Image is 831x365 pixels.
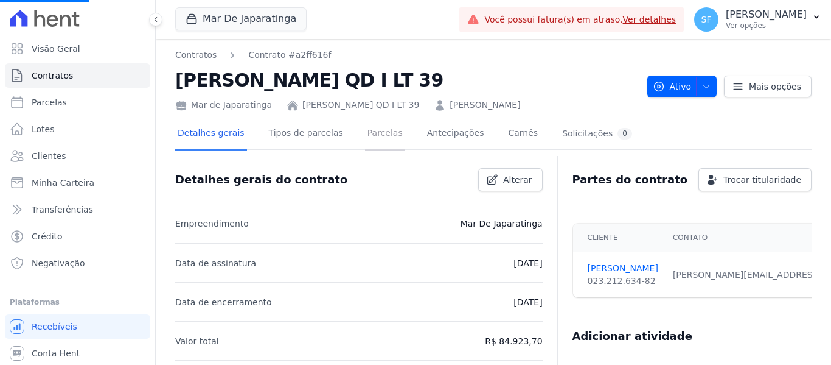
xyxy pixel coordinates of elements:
a: Ver detalhes [623,15,676,24]
a: Negativação [5,251,150,275]
a: Clientes [5,144,150,168]
span: Conta Hent [32,347,80,360]
a: Recebíveis [5,314,150,339]
a: Solicitações0 [560,118,635,151]
span: Clientes [32,150,66,162]
span: Alterar [503,174,532,186]
a: [PERSON_NAME] [450,99,520,112]
button: Ativo [647,76,717,97]
a: Carnês [506,118,540,151]
a: Tipos de parcelas [266,118,346,151]
th: Cliente [573,224,666,252]
span: Recebíveis [32,321,77,333]
nav: Breadcrumb [175,49,331,62]
a: Visão Geral [5,37,150,61]
a: Crédito [5,224,150,249]
a: [PERSON_NAME] QD I LT 39 [302,99,419,112]
a: Parcelas [5,90,150,115]
div: Solicitações [562,128,632,140]
span: Transferências [32,204,93,216]
span: Crédito [32,230,63,243]
span: Minha Carteira [32,177,94,189]
a: Minha Carteira [5,171,150,195]
h2: [PERSON_NAME] QD I LT 39 [175,66,638,94]
span: Mais opções [749,80,801,93]
button: Mar De Japaratinga [175,7,307,30]
span: SF [701,15,712,24]
h3: Adicionar atividade [572,329,692,344]
button: SF [PERSON_NAME] Ver opções [684,2,831,37]
a: Contratos [5,63,150,88]
a: Mais opções [724,76,812,97]
span: Negativação [32,257,85,269]
a: Trocar titularidade [698,168,812,191]
span: Visão Geral [32,43,80,55]
span: Trocar titularidade [723,174,801,186]
span: Você possui fatura(s) em atraso. [484,13,676,26]
h3: Partes do contrato [572,172,688,187]
div: 023.212.634-82 [588,275,658,288]
a: Contratos [175,49,217,62]
a: Alterar [478,168,543,191]
span: Contratos [32,69,73,82]
p: [DATE] [513,295,542,310]
div: Mar de Japaratinga [175,99,272,112]
a: Transferências [5,197,150,222]
div: 0 [617,128,632,140]
a: Detalhes gerais [175,118,247,151]
a: [PERSON_NAME] [588,262,658,275]
div: Plataformas [10,295,145,310]
nav: Breadcrumb [175,49,638,62]
span: Lotes [32,123,55,135]
a: Antecipações [425,118,487,151]
a: Parcelas [365,118,405,151]
p: Valor total [175,334,219,349]
p: Data de assinatura [175,256,256,271]
a: Contrato #a2ff616f [248,49,331,62]
a: Lotes [5,117,150,141]
span: Parcelas [32,96,67,108]
p: Ver opções [726,21,807,30]
p: R$ 84.923,70 [485,334,542,349]
p: Data de encerramento [175,295,272,310]
span: Ativo [653,76,692,97]
p: Empreendimento [175,216,249,231]
h3: Detalhes gerais do contrato [175,172,347,187]
p: Mar De Japaratinga [461,216,543,231]
p: [DATE] [513,256,542,271]
p: [PERSON_NAME] [726,9,807,21]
